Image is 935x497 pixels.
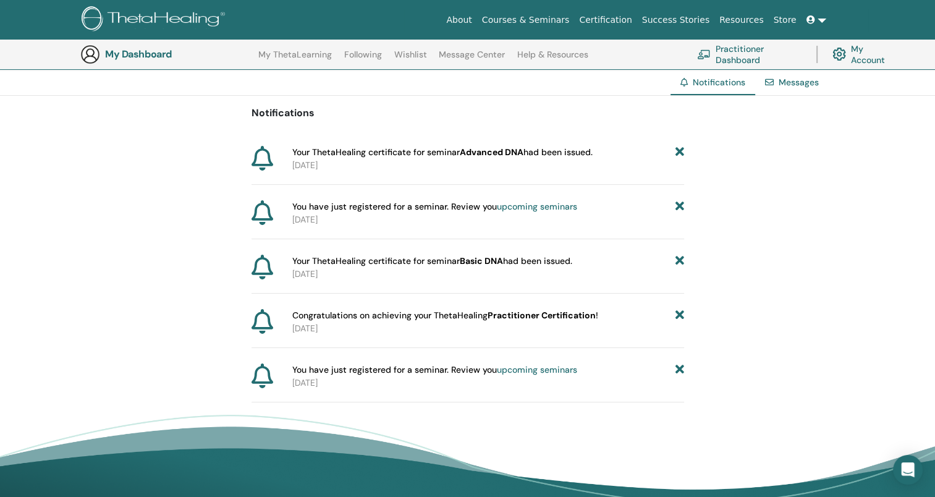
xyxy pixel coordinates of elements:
a: Wishlist [394,49,427,69]
p: [DATE] [292,159,684,172]
a: Store [769,9,802,32]
b: Advanced DNA [460,147,523,158]
b: Basic DNA [460,255,503,266]
span: Notifications [693,77,745,88]
a: Following [344,49,382,69]
span: Congratulations on achieving your ThetaHealing ! [292,309,598,322]
a: My Account [832,41,895,68]
p: [DATE] [292,322,684,335]
a: Practitioner Dashboard [697,41,802,68]
a: My ThetaLearning [258,49,332,69]
a: About [441,9,476,32]
a: Courses & Seminars [477,9,575,32]
img: logo.png [82,6,229,34]
b: Practitioner Certification [488,310,596,321]
a: Certification [574,9,637,32]
h3: My Dashboard [105,48,229,60]
img: generic-user-icon.jpg [80,45,100,64]
p: [DATE] [292,213,684,226]
p: [DATE] [292,376,684,389]
span: You have just registered for a seminar. Review you [292,363,577,376]
span: Your ThetaHealing certificate for seminar had been issued. [292,146,593,159]
img: cog.svg [832,45,846,64]
div: Open Intercom Messenger [893,455,923,485]
span: Your ThetaHealing certificate for seminar had been issued. [292,255,572,268]
a: Message Center [439,49,505,69]
span: You have just registered for a seminar. Review you [292,200,577,213]
a: upcoming seminars [497,201,577,212]
a: upcoming seminars [497,364,577,375]
a: Success Stories [637,9,714,32]
a: Help & Resources [517,49,588,69]
p: Notifications [252,106,684,121]
p: [DATE] [292,268,684,281]
a: Resources [714,9,769,32]
img: chalkboard-teacher.svg [697,49,711,59]
a: Messages [779,77,819,88]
